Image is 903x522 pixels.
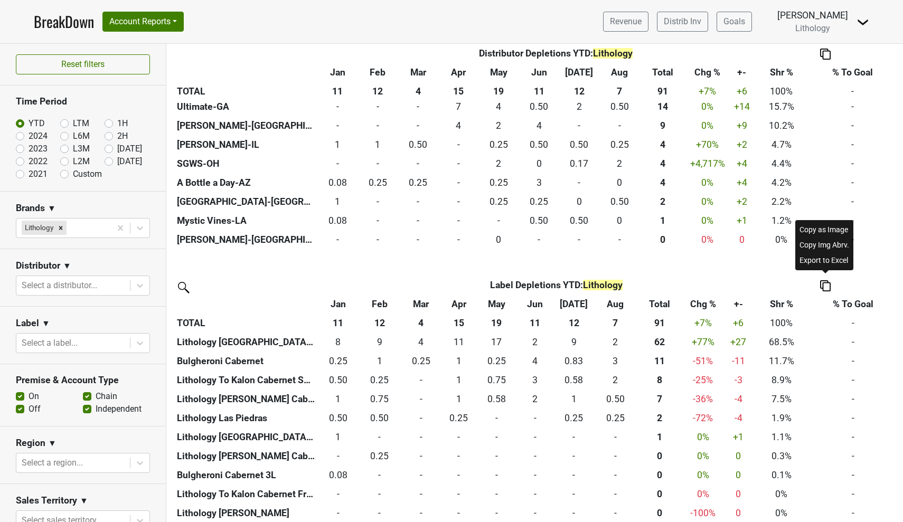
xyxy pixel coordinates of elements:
td: 0 [438,173,478,192]
td: 0% [755,230,808,249]
div: +4 [731,157,752,170]
th: Feb: activate to sort column ascending [358,63,398,82]
td: 15.7% [755,97,808,116]
td: 10.913 [441,333,476,352]
a: Distrib Inv [657,12,708,32]
span: +7% [699,86,716,97]
div: Lithology [22,221,55,234]
div: Copy Img Abrv. [797,238,851,253]
td: 0.5 [559,211,599,230]
td: 4.2% [755,173,808,192]
div: 0.25 [481,138,516,151]
div: 1 [642,214,683,227]
a: Goals [717,12,752,32]
div: 0 [562,195,597,208]
div: 2 [602,157,637,170]
label: Off [29,403,41,415]
td: 0 % [686,97,729,116]
h3: Region [16,438,45,449]
span: ▼ [63,260,71,272]
th: 15 [438,82,478,101]
img: Copy to clipboard [820,49,831,60]
td: 0 [358,116,398,135]
div: 0.50 [602,195,637,208]
td: 10.2% [755,116,808,135]
td: 0 [317,154,358,173]
td: 0.5 [559,135,599,154]
label: 1H [117,117,128,130]
td: +6 [723,314,754,333]
th: 12 [358,82,398,101]
th: 15 [441,314,476,333]
h3: Label [16,318,39,329]
th: 2.000 [639,192,685,211]
th: Apr: activate to sort column ascending [438,63,478,82]
div: - [320,233,355,246]
div: +4 [731,176,752,189]
div: [PERSON_NAME] [777,8,848,22]
th: Shr %: activate to sort column ascending [755,63,808,82]
td: 0 [358,230,398,249]
div: 4 [642,157,683,170]
div: - [360,233,396,246]
td: 4.33 [478,97,519,116]
div: - [441,157,476,170]
td: - [808,154,897,173]
th: TOTAL [174,82,317,101]
div: Copy as Image [797,222,851,238]
th: Chg %: activate to sort column ascending [686,63,729,82]
div: - [441,176,476,189]
div: 0.25 [481,176,516,189]
th: Feb: activate to sort column ascending [359,295,400,314]
td: 0 [317,230,358,249]
th: % To Goal: activate to sort column descending [809,295,897,314]
label: Independent [96,403,142,415]
td: +77 % [683,333,723,352]
td: 0 % [686,116,729,135]
div: 7 [441,100,476,113]
td: 0.25 [358,173,398,192]
td: 17.416 [476,333,517,352]
div: - [602,119,637,132]
th: 12 [553,314,595,333]
td: 0.5 [519,97,559,116]
div: 4 [481,100,516,113]
td: 0 [398,154,438,173]
td: 0 [438,211,478,230]
span: +6 [737,86,747,97]
th: Jul: activate to sort column ascending [559,63,599,82]
td: 0 [559,192,599,211]
th: 12 [359,314,400,333]
div: 0 [642,233,683,246]
div: 2 [481,157,516,170]
div: 0.50 [521,100,557,113]
th: 91 [639,82,685,101]
td: 3.583 [519,116,559,135]
div: - [441,233,476,246]
label: L6M [73,130,90,143]
div: - [400,157,436,170]
td: 3 [519,173,559,192]
td: - [808,116,897,135]
td: 1.666 [478,154,519,173]
div: +2 [731,195,752,208]
td: 1.2% [755,211,808,230]
td: - [808,97,897,116]
td: 0 [519,154,559,173]
td: 0.5 [519,211,559,230]
div: +1 [731,214,752,227]
div: 0.50 [400,138,436,151]
th: Mar: activate to sort column ascending [398,63,438,82]
td: 100% [754,314,809,333]
label: 2H [117,130,128,143]
div: - [441,195,476,208]
td: 2.2% [755,192,808,211]
label: 2024 [29,130,48,143]
td: - [808,192,897,211]
div: - [320,119,355,132]
th: 7 [599,82,639,101]
div: 2 [642,195,683,208]
td: 0 [358,97,398,116]
td: 0 [599,116,639,135]
td: 0 [398,192,438,211]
